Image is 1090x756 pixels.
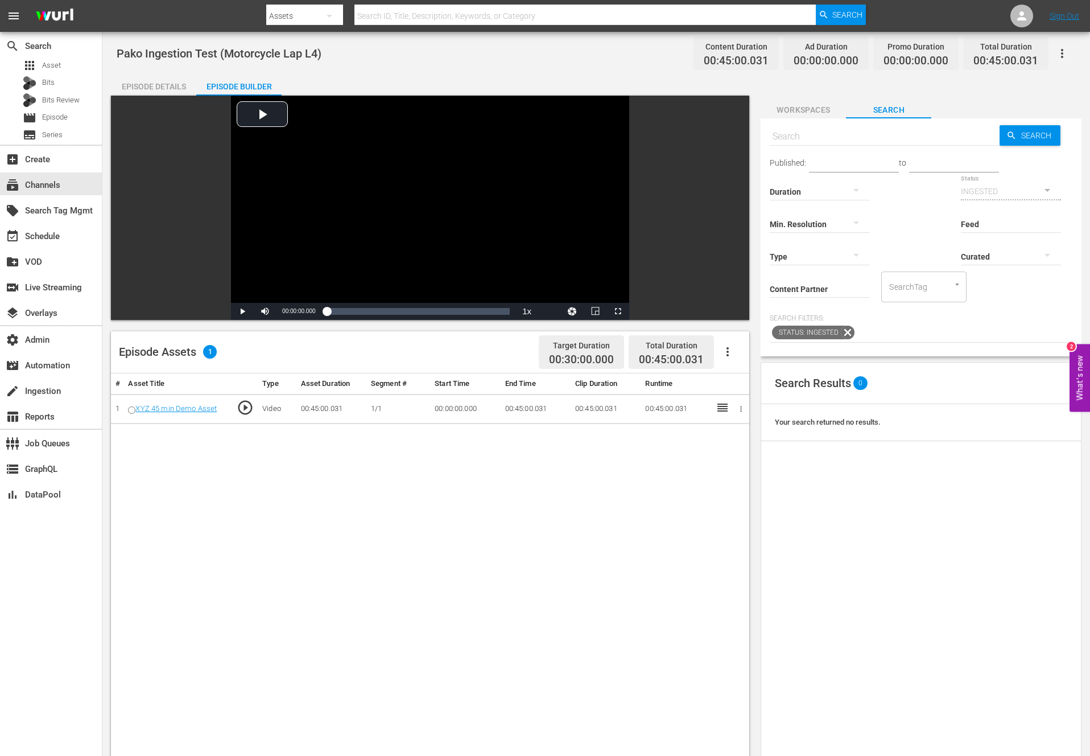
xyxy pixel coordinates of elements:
th: End Time [501,373,571,395]
th: Type [258,373,296,395]
th: Clip Duration [571,373,641,395]
span: Pako Ingestion Test (Motorcycle Lap L4) [117,47,321,60]
span: 00:45:00.031 [639,353,704,366]
th: Runtime [641,373,711,395]
span: 1 [203,345,217,359]
td: 00:45:00.031 [296,394,366,424]
div: Promo Duration [883,39,948,55]
button: Mute [254,303,276,320]
button: Open [952,279,963,290]
span: Workspaces [761,103,846,117]
span: 00:00:00.000 [794,55,858,68]
div: 2 [1067,342,1076,351]
button: Fullscreen [606,303,629,320]
span: Your search returned no results. [775,418,881,426]
div: Episode Assets [119,345,217,359]
button: Episode Details [111,73,196,96]
td: 00:45:00.031 [641,394,711,424]
span: GraphQL [6,462,19,476]
span: Series [42,129,63,141]
div: Content Duration [704,39,769,55]
span: 00:00:00.000 [282,308,315,314]
span: Episode [23,111,36,125]
th: # [111,373,123,395]
div: Episode Builder [196,73,282,100]
span: 00:00:00.000 [883,55,948,68]
a: Sign Out [1050,11,1079,20]
div: Total Duration [973,39,1038,55]
div: Episode Details [111,73,196,100]
span: to [899,158,906,167]
span: Search [846,103,931,117]
span: Episode [42,112,68,123]
th: Start Time [430,373,500,395]
button: Episode Builder [196,73,282,96]
div: Bits Review [23,93,36,107]
p: Search Filters: [770,314,1072,323]
button: Play [231,303,254,320]
span: 00:30:00.000 [549,354,614,367]
button: Playback Rate [515,303,538,320]
span: Status: INGESTED [772,326,841,339]
span: menu [7,9,20,23]
div: Video Player [231,96,629,320]
button: Jump To Time [561,303,584,320]
span: Reports [6,410,19,424]
span: Job Queues [6,437,19,450]
span: Search Tag Mgmt [6,204,19,217]
span: Published: [770,158,806,167]
span: Bits Review [42,94,80,106]
span: 00:45:00.031 [973,55,1038,68]
span: Create [6,153,19,166]
button: Search [816,5,866,25]
div: Ad Duration [794,39,858,55]
a: XYZ 45 min Demo Asset [135,404,217,413]
span: Search Results [775,376,851,390]
span: VOD [6,255,19,269]
th: Asset Title [123,373,232,395]
div: INGESTED [961,175,1061,207]
button: Open Feedback Widget [1070,344,1090,412]
td: 1/1 [366,394,430,424]
td: Video [258,394,296,424]
span: Live Streaming [6,281,19,294]
span: Schedule [6,229,19,243]
span: Ingestion [6,384,19,398]
span: Overlays [6,306,19,320]
div: Progress Bar [327,308,510,315]
img: ans4CAIJ8jUAAAAAAAAAAAAAAAAAAAAAAAAgQb4GAAAAAAAAAAAAAAAAAAAAAAAAJMjXAAAAAAAAAAAAAAAAAAAAAAAAgAT5G... [27,3,82,30]
button: Search [1000,125,1060,146]
span: Search [6,39,19,53]
th: Segment # [366,373,430,395]
span: Automation [6,359,19,372]
span: Bits [42,77,55,88]
span: DataPool [6,488,19,502]
span: play_circle_outline [237,399,254,416]
span: Series [23,128,36,142]
span: 0 [854,376,868,390]
td: 1 [111,394,123,424]
th: Asset Duration [296,373,366,395]
span: Asset [42,60,61,71]
span: Search [1017,125,1060,146]
div: Total Duration [639,338,704,354]
td: 00:45:00.031 [571,394,641,424]
td: 00:45:00.031 [501,394,571,424]
span: Asset [23,59,36,72]
span: Channels [6,178,19,192]
span: Search [832,5,862,25]
div: Bits [23,76,36,90]
div: Target Duration [549,338,614,354]
td: 00:00:00.000 [430,394,500,424]
span: 00:45:00.031 [704,55,769,68]
button: Picture-in-Picture [584,303,606,320]
span: Admin [6,333,19,347]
